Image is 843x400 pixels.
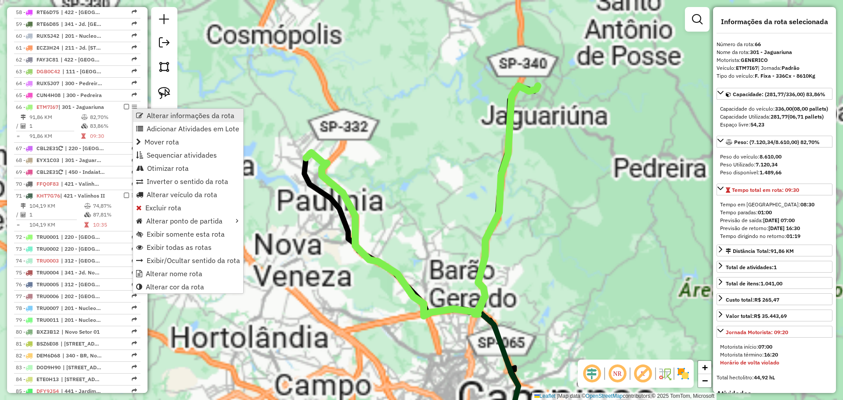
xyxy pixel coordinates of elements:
span: DEM6D68 [36,352,60,359]
li: Otimizar rota [133,162,243,175]
div: Total de itens: [726,280,782,288]
a: Leaflet [534,393,555,399]
span: 211 - Jd. Campos Elisio, 220 - Jardim Indianópolis, 450 - Indaiatuba [61,44,102,52]
td: 104,19 KM [29,220,84,229]
span: 84 - [16,376,59,382]
span: Exibir somente esta rota [147,231,225,238]
span: ETM7I67 [36,104,58,110]
li: Exibir somente esta rota [133,227,243,241]
div: Previsão de saída: [720,216,829,224]
span: 76 - [16,281,59,288]
span: Excluir rota [145,204,181,211]
strong: 7.120,34 [756,161,778,168]
strong: 281,77 [771,113,788,120]
span: ECZ3H24 [36,44,59,51]
span: KHT7G76 [36,192,60,199]
div: Capacidade do veículo: [720,105,829,113]
span: 74 - [16,257,59,264]
td: 91,86 KM [29,113,81,122]
span: Sequenciar atividades [147,151,217,159]
img: Fluxo de ruas [658,367,672,381]
em: Rota exportada [132,45,137,50]
span: 85 - [16,388,59,394]
span: Ocultar deslocamento [581,363,602,384]
span: | Jornada: [758,65,800,71]
span: 79 - [16,317,59,323]
span: 340 - BR, Novo Setor 01 [62,352,103,360]
div: Tempo total em rota: 09:30 [717,197,832,244]
span: Alterar ponto de partida [146,217,223,224]
i: Veículo já utilizado nesta sessão [58,146,63,151]
i: % de utilização do peso [81,115,88,120]
div: Peso Utilizado: [720,161,829,169]
strong: 01:00 [758,209,772,216]
h4: Informações da rota selecionada [717,18,832,26]
strong: (08,00 pallets) [792,105,828,112]
li: Inverter o sentido da rota [133,175,243,188]
li: Alterar nome rota [133,267,243,280]
td: / [16,122,20,130]
em: Rota exportada [132,80,137,86]
h4: Atividades [717,389,832,398]
strong: 1.489,66 [760,169,782,176]
span: 73 - [16,245,59,252]
div: Número da rota: [717,40,832,48]
em: Rota exportada [132,234,137,239]
span: 71 - [16,192,105,199]
span: Tempo total em rota: 09:30 [732,187,799,193]
div: Distância Total: [726,247,794,255]
span: Adicionar Atividades em Lote [147,125,239,132]
em: Rota exportada [132,364,137,370]
span: | 421 - Valinhos II [60,192,105,199]
span: ETE0H13 [36,376,59,382]
div: Valor total: [726,312,787,320]
span: DOD9H90 [36,364,61,371]
i: % de utilização do peso [84,203,91,209]
strong: F. Fixa - 336Cx - 8610Kg [755,72,815,79]
span: TRU0003 [36,257,59,264]
i: Total de Atividades [21,123,26,129]
div: Tipo do veículo: [717,72,832,80]
span: TRU0001 [36,234,59,240]
span: 312 - Alto do Pinheiros [61,257,101,265]
td: 87,81% [93,210,132,219]
span: 362 - Planalto do Sol, 363 - Santa Ines [61,340,101,348]
a: Jornada Motorista: 09:20 [717,326,832,338]
strong: 1.041,00 [760,280,782,287]
a: Total de atividades:1 [717,261,832,273]
strong: Horário de volta violado [720,359,779,366]
span: FFQ0F83 [36,180,59,187]
div: Tempo em [GEOGRAPHIC_DATA]: [720,201,829,209]
a: Custo total:R$ 265,47 [717,293,832,305]
span: 60 - [16,32,59,39]
div: Tempo paradas: [720,209,829,216]
em: Rota exportada [132,376,137,382]
span: Alterar veículo da rota [147,191,217,198]
span: Inverter o sentido da rota [147,178,228,185]
span: CBL2E31 [36,169,58,175]
span: 91,86 KM [771,248,794,254]
li: Mover rota [133,135,243,148]
a: Zoom out [698,374,711,387]
a: Exibir filtros [688,11,706,28]
em: Rota exportada [132,258,137,263]
i: % de utilização da cubagem [84,212,91,217]
em: Rota exportada [132,33,137,38]
em: Rota exportada [132,317,137,322]
span: 61 - [16,44,59,51]
td: = [16,220,20,229]
a: Criar rota [155,106,174,126]
span: Ocultar NR [607,363,628,384]
div: Espaço livre: [720,121,829,129]
li: Exibir/Ocultar sentido da rota [133,254,243,267]
a: Nova sessão e pesquisa [155,11,173,30]
span: 70 - [16,180,59,187]
li: Alterar cor da rota [133,280,243,293]
strong: [DATE] 16:30 [768,225,800,231]
span: 422 - Vila Carlito, 423 - Jd. New York [61,8,101,16]
span: 65 - [16,92,61,98]
span: BSZ6E08 [36,340,58,347]
div: Previsão de retorno: [720,224,829,232]
em: Rota exportada [132,9,137,14]
i: Total de Atividades [21,212,26,217]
